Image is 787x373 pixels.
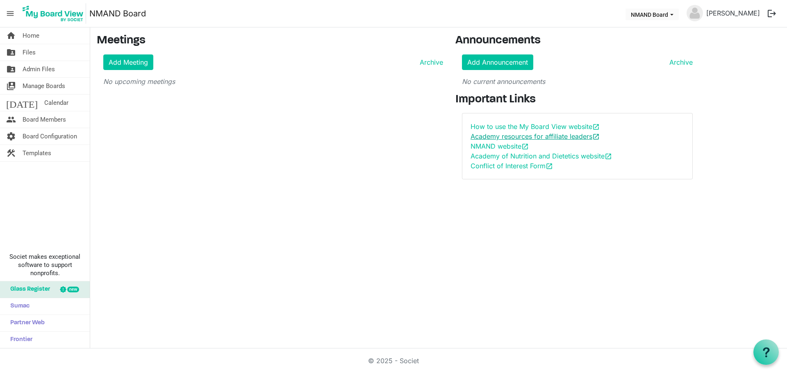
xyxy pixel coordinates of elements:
span: open_in_new [605,153,612,160]
h3: Announcements [455,34,699,48]
span: Templates [23,145,51,161]
a: NMAND websiteopen_in_new [471,142,529,150]
a: Archive [416,57,443,67]
span: Board Configuration [23,128,77,145]
h3: Important Links [455,93,699,107]
div: new [67,287,79,292]
span: Sumac [6,298,30,314]
span: Calendar [44,95,68,111]
a: Conflict of Interest Formopen_in_new [471,162,553,170]
button: logout [763,5,780,22]
a: Add Announcement [462,54,533,70]
span: [DATE] [6,95,38,111]
span: open_in_new [592,133,600,140]
span: open_in_new [592,123,600,131]
span: Societ makes exceptional software to support nonprofits. [4,253,86,277]
a: Add Meeting [103,54,153,70]
span: Manage Boards [23,78,65,94]
a: How to use the My Board View websiteopen_in_new [471,122,600,131]
img: no-profile-picture.svg [687,5,703,21]
a: Archive [666,57,693,67]
span: switch_account [6,78,16,94]
a: © 2025 - Societ [368,357,419,365]
span: Files [23,44,36,61]
span: construction [6,145,16,161]
img: My Board View Logo [20,3,86,24]
span: menu [2,6,18,21]
a: [PERSON_NAME] [703,5,763,21]
span: Admin Files [23,61,55,77]
span: settings [6,128,16,145]
a: Academy resources for affiliate leadersopen_in_new [471,132,600,140]
span: Frontier [6,332,32,348]
a: NMAND Board [89,5,146,22]
span: home [6,27,16,44]
p: No upcoming meetings [103,77,443,86]
a: My Board View Logo [20,3,89,24]
span: folder_shared [6,61,16,77]
button: NMAND Board dropdownbutton [626,9,679,20]
h3: Meetings [97,34,443,48]
span: Board Members [23,111,66,128]
span: Home [23,27,39,44]
p: No current announcements [462,77,693,86]
span: open_in_new [521,143,529,150]
span: Glass Register [6,281,50,298]
span: people [6,111,16,128]
span: folder_shared [6,44,16,61]
span: Partner Web [6,315,45,331]
a: Academy of Nutrition and Dietetics websiteopen_in_new [471,152,612,160]
span: open_in_new [546,163,553,170]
